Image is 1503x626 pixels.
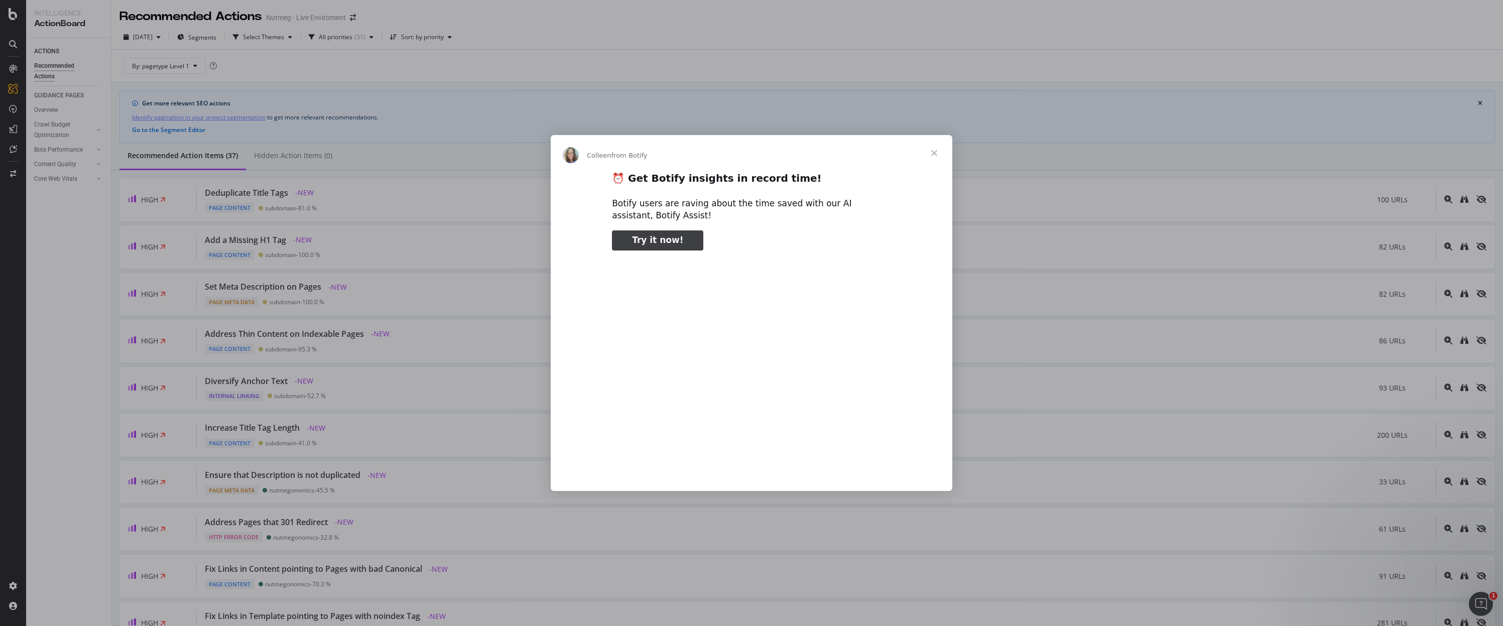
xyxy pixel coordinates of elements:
[542,259,961,468] video: Play video
[612,198,891,222] div: Botify users are raving about the time saved with our AI assistant, Botify Assist!
[612,172,891,190] h2: ⏰ Get Botify insights in record time!
[587,152,611,159] span: Colleen
[612,230,703,251] a: Try it now!
[632,235,683,245] span: Try it now!
[563,147,579,163] img: Profile image for Colleen
[916,135,952,171] span: Close
[611,152,648,159] span: from Botify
